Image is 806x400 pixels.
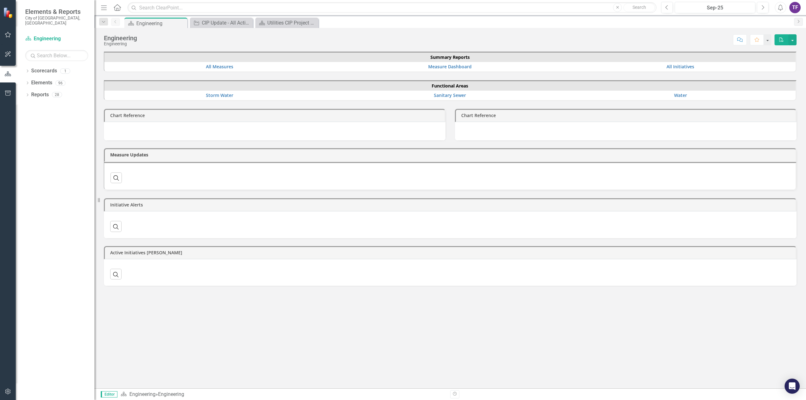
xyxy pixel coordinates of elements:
[104,81,796,91] th: Functional Areas
[31,67,57,75] a: Scorecards
[206,64,233,70] a: All Measures
[633,5,646,10] span: Search
[677,4,753,12] div: Sep-25
[55,80,65,86] div: 96
[25,8,88,15] span: Elements & Reports
[110,113,441,118] h3: Chart Reference
[25,35,88,42] a: Engineering
[428,64,472,70] a: Measure Dashboard
[461,113,792,118] h3: Chart Reference
[52,92,62,98] div: 28
[25,15,88,26] small: City of [GEOGRAPHIC_DATA], [GEOGRAPHIC_DATA]
[101,391,117,397] span: Editor
[110,152,792,157] h3: Measure Updates
[434,92,466,98] a: Sanitary Sewer
[202,19,251,27] div: CIP Update - All Active Initiatives
[136,20,186,27] div: Engineering
[674,92,687,98] a: Water
[158,391,184,397] div: Engineering
[675,2,755,13] button: Sep-25
[129,391,156,397] a: Engineering
[267,19,317,27] div: Utilities CIP Project Update
[25,50,88,61] input: Search Below...
[789,2,801,13] button: TF
[104,42,137,46] div: Engineering
[60,68,70,74] div: 1
[128,2,656,13] input: Search ClearPoint...
[31,91,49,99] a: Reports
[31,79,52,87] a: Elements
[3,7,14,18] img: ClearPoint Strategy
[121,391,446,398] div: »
[206,92,233,98] a: Storm Water
[257,19,317,27] a: Utilities CIP Project Update
[623,3,655,12] button: Search
[191,19,251,27] a: CIP Update - All Active Initiatives
[110,250,792,255] h3: Active Initiatives [PERSON_NAME]
[785,379,800,394] div: Open Intercom Messenger
[110,202,792,207] h3: Initiative Alerts
[667,64,694,70] a: All Initiatives
[104,35,137,42] div: Engineering
[104,53,796,62] th: Summary Reports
